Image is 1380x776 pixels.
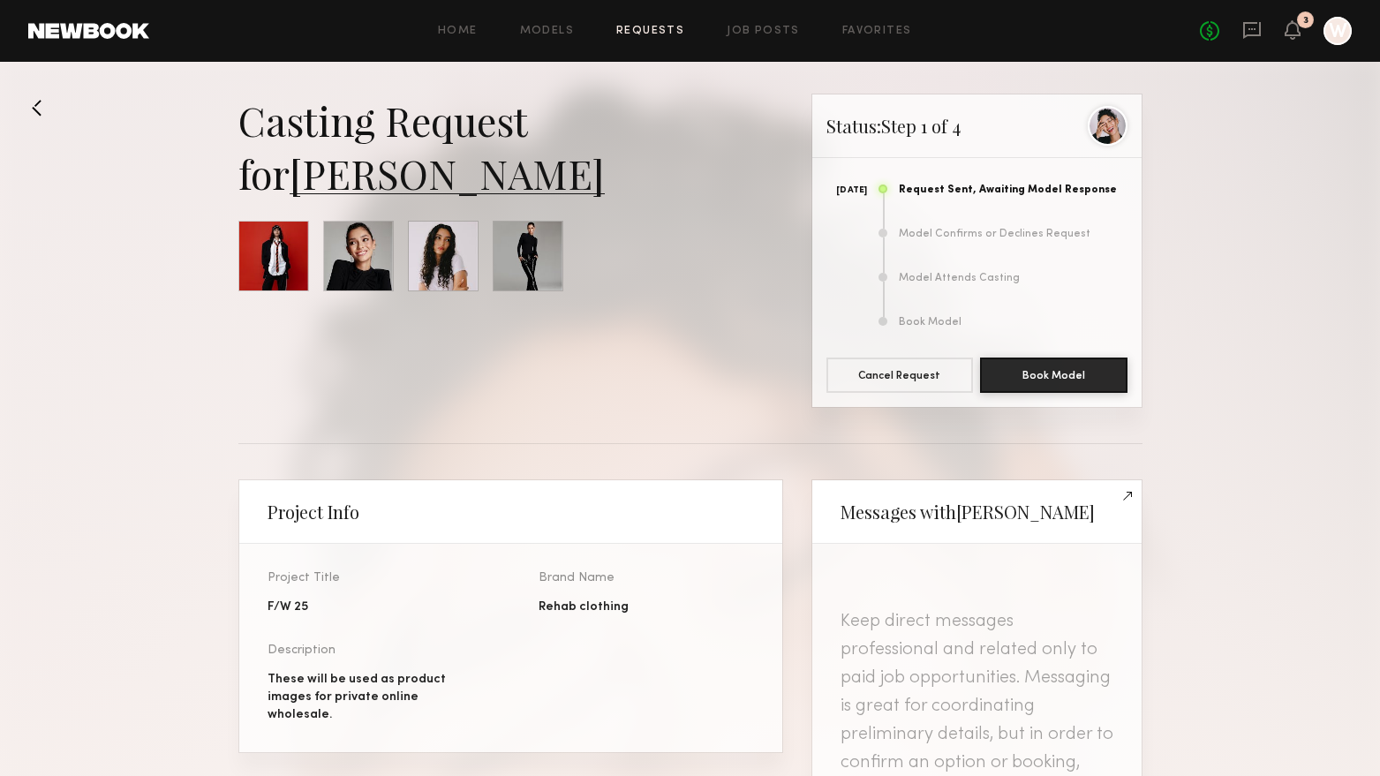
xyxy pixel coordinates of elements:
div: Description [268,644,483,657]
div: These will be used as product images for private online wholesale. [268,671,483,724]
a: Job Posts [727,26,800,37]
button: Book Model [980,358,1127,393]
div: Brand Name [539,572,754,584]
div: Model Confirms or Declines Request [899,229,1127,240]
a: Home [438,26,478,37]
a: Models [520,26,574,37]
div: 3 [1303,16,1308,26]
div: Model Attends Casting [899,273,1127,284]
div: F/W 25 [268,599,483,616]
a: [PERSON_NAME] [290,147,605,200]
a: W [1323,17,1352,45]
a: Favorites [842,26,912,37]
h2: Project Info [268,501,359,523]
div: Project Title [268,572,483,584]
h2: Messages with [PERSON_NAME] [841,501,1095,523]
div: Request Sent, Awaiting Model Response [899,185,1127,196]
a: Requests [616,26,684,37]
div: Book Model [899,317,1127,328]
button: Cancel Request [826,358,974,393]
div: Status: Step 1 of 4 [812,94,1142,158]
div: [DATE] [826,186,868,195]
div: Rehab clothing [539,599,754,616]
div: Casting Request for [238,94,783,200]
